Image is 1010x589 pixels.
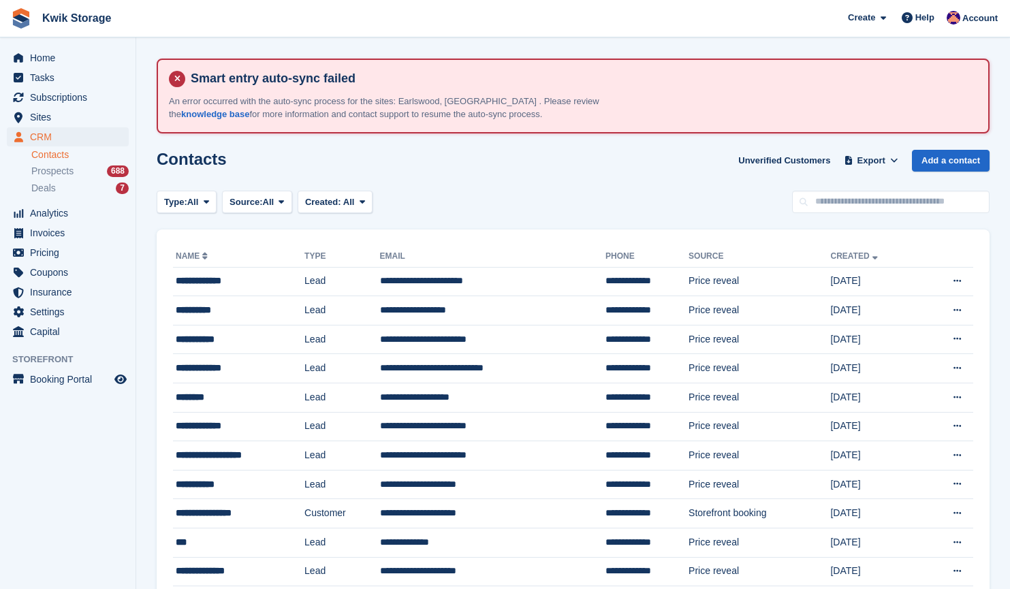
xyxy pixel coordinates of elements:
[689,246,830,268] th: Source
[30,263,112,282] span: Coupons
[848,11,875,25] span: Create
[30,204,112,223] span: Analytics
[112,371,129,387] a: Preview store
[830,296,921,325] td: [DATE]
[830,383,921,413] td: [DATE]
[689,325,830,354] td: Price reveal
[7,243,129,262] a: menu
[841,150,901,172] button: Export
[830,441,921,471] td: [DATE]
[185,71,977,86] h4: Smart entry auto-sync failed
[7,88,129,107] a: menu
[830,325,921,354] td: [DATE]
[30,223,112,242] span: Invoices
[7,223,129,242] a: menu
[31,165,74,178] span: Prospects
[7,48,129,67] a: menu
[7,322,129,341] a: menu
[304,412,380,441] td: Lead
[830,557,921,586] td: [DATE]
[689,412,830,441] td: Price reveal
[7,127,129,146] a: menu
[689,441,830,471] td: Price reveal
[304,528,380,558] td: Lead
[304,246,380,268] th: Type
[947,11,960,25] img: Jade Stanley
[7,108,129,127] a: menu
[222,191,292,213] button: Source: All
[343,197,355,207] span: All
[30,322,112,341] span: Capital
[157,191,217,213] button: Type: All
[689,383,830,413] td: Price reveal
[304,383,380,413] td: Lead
[305,197,341,207] span: Created:
[830,528,921,558] td: [DATE]
[263,195,274,209] span: All
[304,354,380,383] td: Lead
[689,296,830,325] td: Price reveal
[30,48,112,67] span: Home
[304,557,380,586] td: Lead
[830,251,880,261] a: Created
[31,182,56,195] span: Deals
[380,246,605,268] th: Email
[689,557,830,586] td: Price reveal
[915,11,934,25] span: Help
[7,263,129,282] a: menu
[7,370,129,389] a: menu
[689,470,830,499] td: Price reveal
[157,150,227,168] h1: Contacts
[830,470,921,499] td: [DATE]
[230,195,262,209] span: Source:
[7,283,129,302] a: menu
[164,195,187,209] span: Type:
[605,246,689,268] th: Phone
[116,182,129,194] div: 7
[30,127,112,146] span: CRM
[733,150,836,172] a: Unverified Customers
[11,8,31,29] img: stora-icon-8386f47178a22dfd0bd8f6a31ec36ba5ce8667c1dd55bd0f319d3a0aa187defe.svg
[7,68,129,87] a: menu
[857,154,885,168] span: Export
[30,243,112,262] span: Pricing
[31,164,129,178] a: Prospects 688
[830,412,921,441] td: [DATE]
[181,109,249,119] a: knowledge base
[830,267,921,296] td: [DATE]
[689,499,830,528] td: Storefront booking
[689,267,830,296] td: Price reveal
[30,88,112,107] span: Subscriptions
[187,195,199,209] span: All
[689,528,830,558] td: Price reveal
[30,68,112,87] span: Tasks
[176,251,210,261] a: Name
[107,165,129,177] div: 688
[30,370,112,389] span: Booking Portal
[169,95,646,121] p: An error occurred with the auto-sync process for the sites: Earlswood, [GEOGRAPHIC_DATA] . Please...
[830,354,921,383] td: [DATE]
[30,283,112,302] span: Insurance
[31,148,129,161] a: Contacts
[31,181,129,195] a: Deals 7
[12,353,136,366] span: Storefront
[689,354,830,383] td: Price reveal
[298,191,373,213] button: Created: All
[30,108,112,127] span: Sites
[7,302,129,321] a: menu
[830,499,921,528] td: [DATE]
[30,302,112,321] span: Settings
[962,12,998,25] span: Account
[304,499,380,528] td: Customer
[304,267,380,296] td: Lead
[37,7,116,29] a: Kwik Storage
[7,204,129,223] a: menu
[304,470,380,499] td: Lead
[304,325,380,354] td: Lead
[304,441,380,471] td: Lead
[304,296,380,325] td: Lead
[912,150,990,172] a: Add a contact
